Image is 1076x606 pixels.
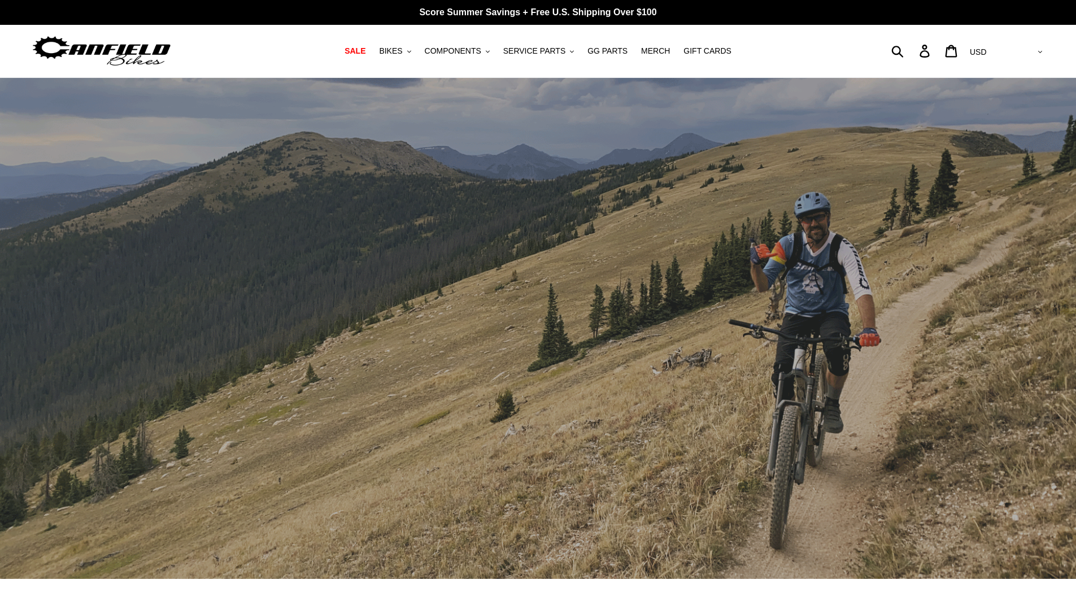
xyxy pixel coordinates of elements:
span: SERVICE PARTS [503,46,565,56]
button: COMPONENTS [419,43,495,59]
img: Canfield Bikes [31,33,172,69]
span: BIKES [379,46,402,56]
button: SERVICE PARTS [498,43,580,59]
span: SALE [345,46,365,56]
span: GG PARTS [587,46,628,56]
span: GIFT CARDS [683,46,731,56]
span: COMPONENTS [425,46,481,56]
input: Search [898,38,926,63]
a: SALE [339,43,371,59]
span: MERCH [641,46,670,56]
a: GIFT CARDS [678,43,737,59]
a: MERCH [635,43,676,59]
a: GG PARTS [582,43,633,59]
button: BIKES [373,43,416,59]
